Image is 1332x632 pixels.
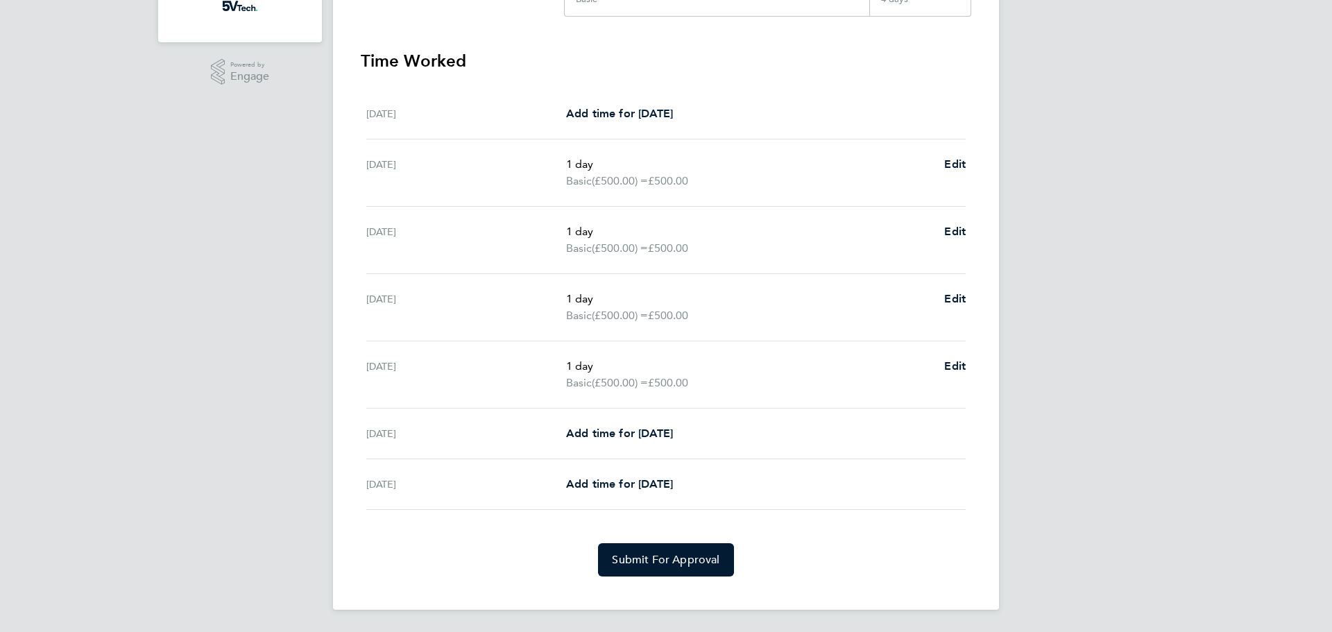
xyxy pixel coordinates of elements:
button: Submit For Approval [598,543,733,577]
span: Edit [944,157,966,171]
a: Edit [944,358,966,375]
span: (£500.00) = [592,309,648,322]
span: Basic [566,307,592,324]
span: Edit [944,292,966,305]
span: (£500.00) = [592,241,648,255]
div: [DATE] [366,223,566,257]
span: Edit [944,225,966,238]
span: £500.00 [648,174,688,187]
span: Add time for [DATE] [566,427,673,440]
span: Engage [230,71,269,83]
span: £500.00 [648,376,688,389]
span: Basic [566,173,592,189]
p: 1 day [566,291,933,307]
a: Add time for [DATE] [566,105,673,122]
h3: Time Worked [361,50,971,72]
a: Edit [944,223,966,240]
span: Basic [566,240,592,257]
span: (£500.00) = [592,174,648,187]
p: 1 day [566,156,933,173]
div: [DATE] [366,105,566,122]
span: Add time for [DATE] [566,107,673,120]
span: Add time for [DATE] [566,477,673,490]
p: 1 day [566,358,933,375]
div: [DATE] [366,476,566,493]
a: Edit [944,156,966,173]
span: Powered by [230,59,269,71]
p: 1 day [566,223,933,240]
a: Add time for [DATE] [566,425,673,442]
div: [DATE] [366,425,566,442]
span: £500.00 [648,309,688,322]
div: [DATE] [366,156,566,189]
a: Edit [944,291,966,307]
span: Submit For Approval [612,553,719,567]
div: [DATE] [366,358,566,391]
span: Edit [944,359,966,373]
span: £500.00 [648,241,688,255]
span: Basic [566,375,592,391]
div: [DATE] [366,291,566,324]
a: Add time for [DATE] [566,476,673,493]
a: Powered byEngage [211,59,270,85]
span: (£500.00) = [592,376,648,389]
